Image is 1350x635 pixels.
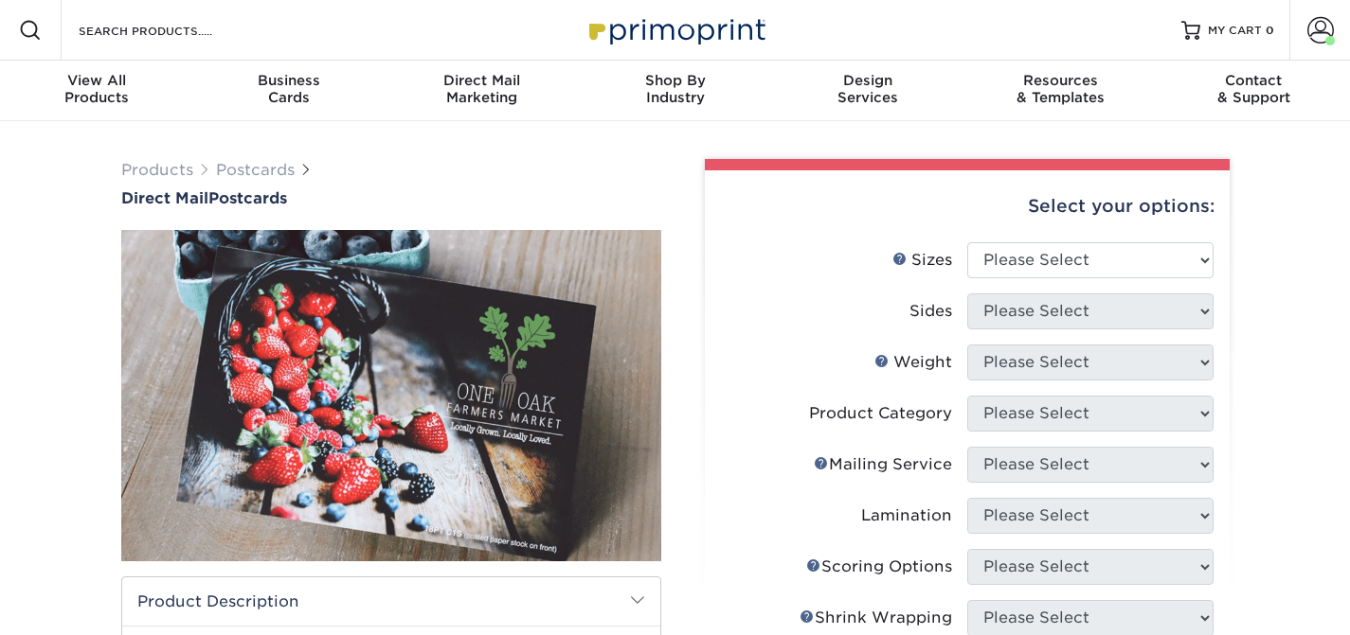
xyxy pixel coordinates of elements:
div: Marketing [386,72,579,106]
div: Shrink Wrapping [800,607,952,629]
span: MY CART [1208,23,1262,39]
span: Contact [1157,72,1350,89]
div: & Templates [964,72,1158,106]
a: Direct MailMarketing [386,61,579,121]
span: Shop By [579,72,772,89]
a: BusinessCards [193,61,387,121]
a: Resources& Templates [964,61,1158,121]
span: Design [771,72,964,89]
div: Services [771,72,964,106]
a: Contact& Support [1157,61,1350,121]
a: Direct MailPostcards [121,189,661,207]
div: Sides [909,300,952,323]
div: Lamination [861,504,952,527]
a: Shop ByIndustry [579,61,772,121]
span: Direct Mail [386,72,579,89]
img: Direct Mail 01 [121,209,661,582]
div: Cards [193,72,387,106]
span: Direct Mail [121,189,208,207]
a: Products [121,161,193,179]
div: & Support [1157,72,1350,106]
span: 0 [1266,24,1274,37]
div: Product Category [809,402,952,425]
div: Mailing Service [814,453,952,476]
h1: Postcards [121,189,661,207]
a: Postcards [216,161,295,179]
div: Select your options: [720,170,1215,242]
a: DesignServices [771,61,964,121]
div: Scoring Options [806,556,952,578]
div: Sizes [892,249,952,272]
span: Business [193,72,387,89]
span: Resources [964,72,1158,89]
div: Industry [579,72,772,106]
img: Primoprint [581,9,770,50]
input: SEARCH PRODUCTS..... [77,19,261,42]
h2: Product Description [122,577,660,626]
div: Weight [874,351,952,374]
